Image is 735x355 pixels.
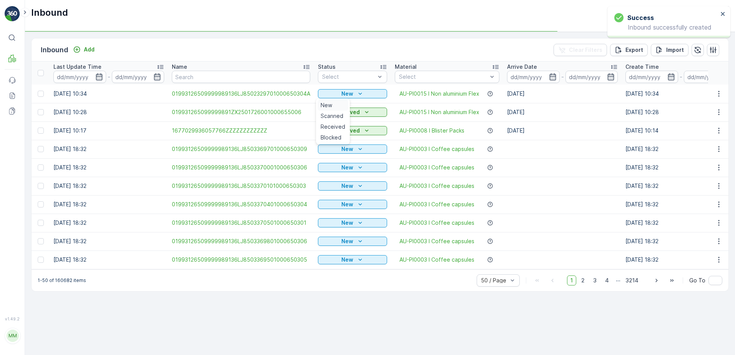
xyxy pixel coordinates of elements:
a: 01993126509999989136LJ8503370101000650303 [172,182,310,190]
a: AU-PI0003 I Coffee capsules [399,164,474,171]
p: Inbound successfully created [614,24,718,31]
td: [DATE] 18:32 [50,140,168,158]
a: 01993126509999989136LJ8502329701000650304A [172,90,310,98]
span: Name : [7,126,25,133]
td: [DATE] [503,85,622,103]
a: 01993126509999989136LJ8503370501000650301 [172,219,310,227]
div: Toggle Row Selected [38,183,44,189]
p: Name [172,63,187,71]
p: Select [322,73,375,81]
p: Create Time [625,63,659,71]
button: Import [651,44,688,56]
span: [DATE] [41,139,59,145]
p: Add [84,46,95,53]
div: Toggle Row Selected [38,201,44,207]
td: [DATE] 10:28 [50,103,168,121]
p: Import [666,46,684,54]
span: 3214 [622,275,642,285]
span: 1.14 kg [43,177,60,183]
p: Last Update Time [53,63,101,71]
input: dd/mm/yyyy [625,71,678,83]
ul: New [316,98,350,144]
a: 1677029936057766ZZZZZZZZZZZZ [172,127,310,134]
button: Add [70,45,98,54]
a: AU-PI0003 I Coffee capsules [399,237,474,245]
td: [DATE] 10:34 [50,85,168,103]
button: MM [5,323,20,349]
span: 01993126509999989136LJ8503369501000650305 [172,256,310,264]
span: First Weight : [7,151,43,158]
div: Toggle Row Selected [38,164,44,171]
div: Toggle Row Selected [38,257,44,263]
a: 01993126509999989136LJ8503369701000650309 [172,145,310,153]
p: New [341,237,353,245]
button: New [318,237,387,246]
a: 01993126509999989136LJ8503369801000650306 [172,237,310,245]
button: Export [610,44,648,56]
button: New [318,200,387,209]
button: New [318,181,387,191]
p: 1-50 of 160682 items [38,277,86,284]
span: 0 kg [43,189,55,196]
td: [DATE] [503,103,622,121]
span: 1677029936057766ZZZZZZZZZZZZ [25,126,121,133]
span: 1.14 kg [43,151,61,158]
span: Arrive Date : [7,139,41,145]
a: 019931265099999891ZX2501726001000655006 [172,108,310,116]
span: AU-PI0015 I Non aluminium Flex [399,90,479,98]
a: 01993126509999989136LJ8503370001000650306 [172,164,310,171]
p: Export [625,46,643,54]
a: 01993126509999989136LJ8503370401000650304 [172,201,310,208]
input: Search [172,71,310,83]
p: Status [318,63,336,71]
p: Arrive Date [507,63,537,71]
input: dd/mm/yyyy [53,71,106,83]
p: New [341,182,353,190]
p: - [561,72,564,81]
button: New [318,163,387,172]
a: AU-PI0003 I Coffee capsules [399,256,474,264]
span: New [321,101,332,109]
div: MM [7,330,19,342]
img: logo [5,6,20,22]
p: New [341,201,353,208]
span: Net Amount : [7,177,43,183]
span: v 1.49.2 [5,317,20,321]
span: 2 [578,275,588,285]
td: [DATE] 18:32 [50,232,168,250]
a: AU-PI0015 I Non aluminium Flex [399,108,479,116]
a: AU-PI0003 I Coffee capsules [399,145,474,153]
div: Toggle Row Selected [38,91,44,97]
a: AU-PI0003 I Coffee capsules [399,219,474,227]
span: 3 [590,275,600,285]
p: 1677029936057766ZZZZZZZZZZZZ [310,7,424,16]
p: Select [399,73,487,81]
div: Toggle Row Selected [38,220,44,226]
div: Toggle Row Selected [38,109,44,115]
p: ... [616,275,620,285]
h3: Success [627,13,654,22]
span: 4 [602,275,612,285]
div: Toggle Row Selected [38,238,44,244]
p: Material [395,63,417,71]
a: AU-PI0003 I Coffee capsules [399,201,474,208]
td: [DATE] 18:32 [50,177,168,195]
button: Clear Filters [554,44,607,56]
td: [DATE] [503,121,622,140]
p: - [680,72,682,81]
span: Last Weight : [7,189,43,196]
span: Scanned [321,112,343,120]
button: New [318,144,387,154]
